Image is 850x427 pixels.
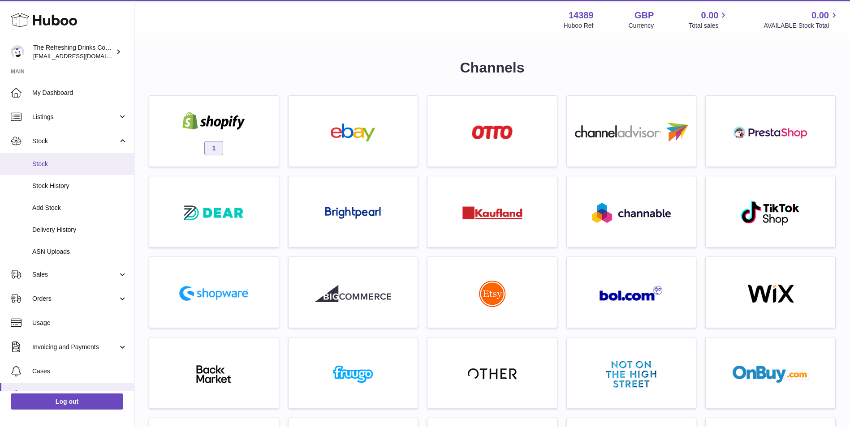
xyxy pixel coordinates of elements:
a: roseta-tiktokshop [710,181,831,243]
img: ebay [315,124,391,141]
strong: 14389 [569,9,594,21]
span: Total sales [689,21,729,30]
img: notonthehighstreet [606,361,656,388]
a: 0.00 AVAILABLE Stock Total [764,9,839,30]
a: roseta-brightpearl [293,181,414,243]
img: roseta-prestashop [733,124,809,141]
a: shopify 1 [154,100,274,162]
a: onbuy [710,342,831,404]
img: backmarket [176,365,252,383]
img: internalAdmin-14389@internal.huboo.com [11,45,24,59]
a: roseta-shopware [154,261,274,323]
a: ebay [293,100,414,162]
a: roseta-otto [432,100,552,162]
a: roseta-dear [154,181,274,243]
span: [EMAIL_ADDRESS][DOMAIN_NAME] [33,52,132,60]
span: Stock [32,137,118,145]
img: roseta-channable [592,203,671,223]
img: roseta-shopware [176,282,252,304]
h1: Channels [149,58,836,77]
strong: GBP [634,9,654,21]
span: Invoicing and Payments [32,343,118,351]
img: other [468,367,517,381]
span: Usage [32,319,127,327]
div: The Refreshing Drinks Company [33,43,114,60]
span: Stock [32,160,127,168]
span: Stock History [32,182,127,190]
img: roseta-channel-advisor [575,123,688,142]
img: shopify [176,112,252,130]
img: roseta-brightpearl [325,207,381,219]
a: roseta-channable [571,181,692,243]
a: notonthehighstreet [571,342,692,404]
span: 0.00 [811,9,829,21]
img: wix [733,285,809,303]
span: Listings [32,113,118,121]
span: Add Stock [32,204,127,212]
a: 0.00 Total sales [689,9,729,30]
span: Sales [32,270,118,279]
span: Orders [32,295,118,303]
a: roseta-bol [571,261,692,323]
img: roseta-bol [600,286,663,301]
img: onbuy [733,365,809,383]
div: Currency [629,21,654,30]
img: roseta-bigcommerce [315,285,391,303]
span: 1 [204,141,223,155]
a: fruugo [293,342,414,404]
img: roseta-etsy [479,280,506,307]
span: 0.00 [701,9,719,21]
a: roseta-etsy [432,261,552,323]
div: Huboo Ref [564,21,594,30]
a: roseta-kaufland [432,181,552,243]
a: roseta-channel-advisor [571,100,692,162]
span: My Dashboard [32,89,127,97]
span: Cases [32,367,127,376]
img: roseta-dear [181,203,246,223]
a: roseta-bigcommerce [293,261,414,323]
a: roseta-prestashop [710,100,831,162]
img: roseta-kaufland [462,206,522,219]
img: fruugo [315,365,391,383]
span: AVAILABLE Stock Total [764,21,839,30]
a: wix [710,261,831,323]
img: roseta-tiktokshop [740,200,801,226]
a: backmarket [154,342,274,404]
span: ASN Uploads [32,248,127,256]
span: Delivery History [32,226,127,234]
img: roseta-otto [472,125,513,139]
a: other [432,342,552,404]
a: Log out [11,393,123,410]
